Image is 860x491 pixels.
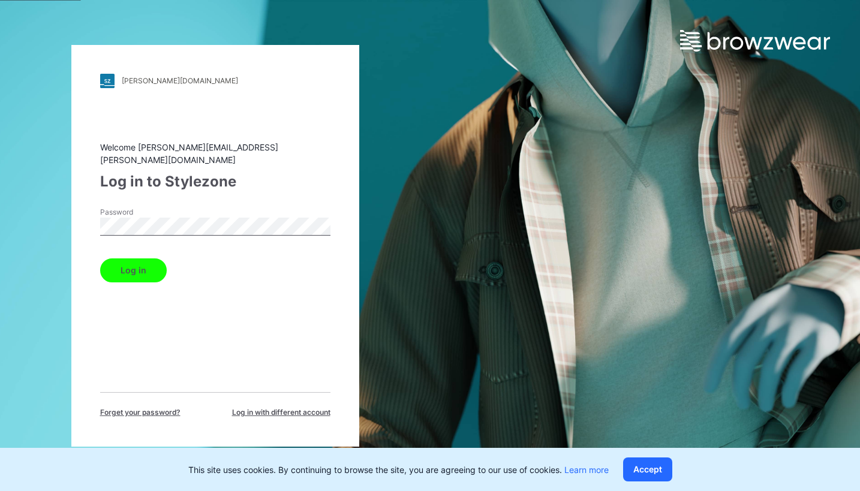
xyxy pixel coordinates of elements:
[188,463,609,476] p: This site uses cookies. By continuing to browse the site, you are agreeing to our use of cookies.
[564,465,609,475] a: Learn more
[100,207,184,218] label: Password
[623,457,672,481] button: Accept
[100,141,330,166] div: Welcome [PERSON_NAME][EMAIL_ADDRESS][PERSON_NAME][DOMAIN_NAME]
[122,76,238,85] div: [PERSON_NAME][DOMAIN_NAME]
[100,407,181,418] span: Forget your password?
[100,74,115,88] img: stylezone-logo.562084cfcfab977791bfbf7441f1a819.svg
[232,407,330,418] span: Log in with different account
[100,258,167,282] button: Log in
[100,74,330,88] a: [PERSON_NAME][DOMAIN_NAME]
[680,30,830,52] img: browzwear-logo.e42bd6dac1945053ebaf764b6aa21510.svg
[100,171,330,192] div: Log in to Stylezone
